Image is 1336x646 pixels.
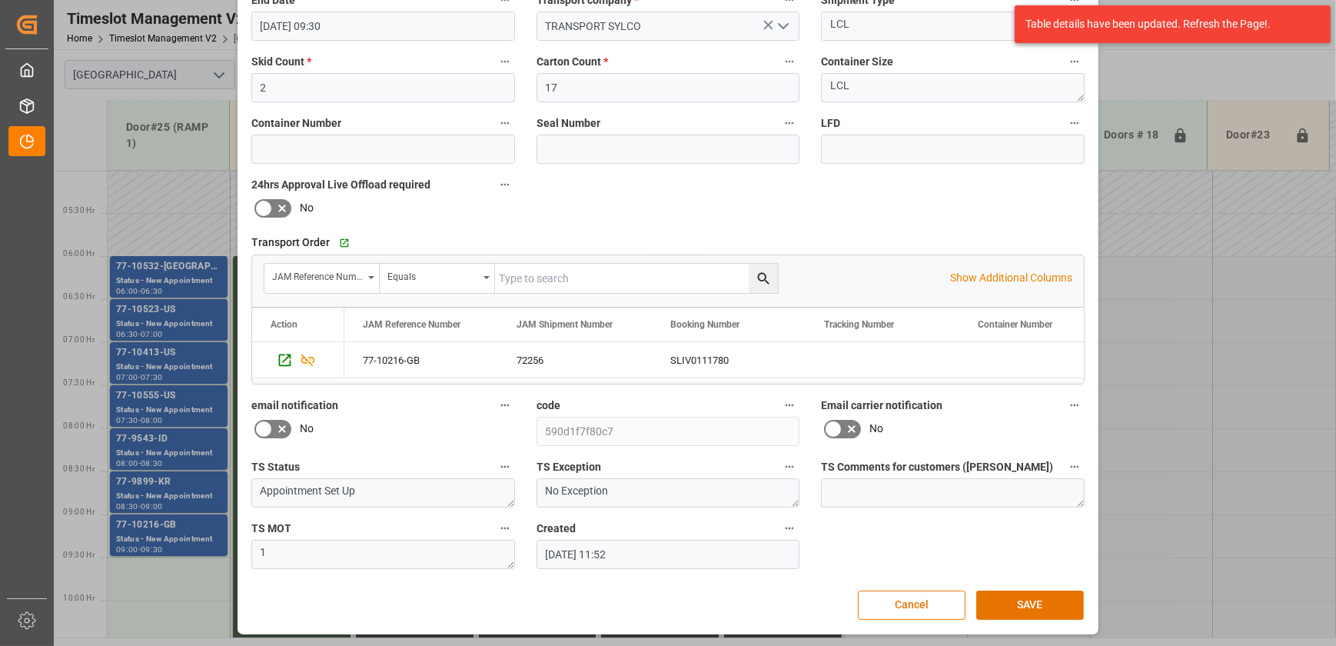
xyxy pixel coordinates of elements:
[821,459,1053,475] span: TS Comments for customers ([PERSON_NAME])
[495,395,515,415] button: email notification
[779,52,799,72] button: Carton Count *
[779,457,799,477] button: TS Exception
[495,52,515,72] button: Skid Count *
[300,200,314,216] span: No
[251,521,291,537] span: TS MOT
[978,319,1052,330] span: Container Number
[537,478,800,508] textarea: No Exception
[272,266,363,284] div: JAM Reference Number
[495,518,515,538] button: TS MOT
[251,54,311,70] span: Skid Count
[251,398,338,414] span: email notification
[344,342,498,378] div: 77-10216-GB
[517,319,613,330] span: JAM Shipment Number
[670,319,739,330] span: Booking Number
[537,115,600,132] span: Seal Number
[251,115,341,132] span: Container Number
[821,398,942,414] span: Email carrier notification
[537,540,800,569] input: DD.MM.YYYY HH:MM
[387,266,478,284] div: Equals
[251,235,330,251] span: Transport Order
[821,12,1085,41] textarea: LCL
[869,421,883,437] span: No
[495,113,515,133] button: Container Number
[779,518,799,538] button: Created
[495,264,778,293] input: Type to search
[858,591,965,620] button: Cancel
[1065,395,1085,415] button: Email carrier notification
[1065,457,1085,477] button: TS Comments for customers ([PERSON_NAME])
[264,264,380,293] button: open menu
[821,115,840,132] span: LFD
[363,319,460,330] span: JAM Reference Number
[252,342,344,378] div: Press SPACE to select this row.
[779,113,799,133] button: Seal Number
[251,12,515,41] input: DD.MM.YYYY HH:MM
[1065,113,1085,133] button: LFD
[652,342,806,378] div: SLIV0111780
[251,478,515,508] textarea: Appointment Set Up
[1065,52,1085,72] button: Container Size
[537,459,601,475] span: TS Exception
[1025,16,1308,32] div: Table details have been updated. Refresh the Page!.
[251,177,430,193] span: 24hrs Approval Live Offload required
[821,54,893,70] span: Container Size
[779,395,799,415] button: code
[537,54,608,70] span: Carton Count
[498,342,652,378] div: 72256
[251,459,300,475] span: TS Status
[824,319,894,330] span: Tracking Number
[495,457,515,477] button: TS Status
[749,264,778,293] button: search button
[771,15,794,38] button: open menu
[537,521,576,537] span: Created
[380,264,495,293] button: open menu
[251,540,515,569] textarea: 1
[976,591,1084,620] button: SAVE
[271,319,297,330] div: Action
[821,73,1085,102] textarea: LCL
[300,421,314,437] span: No
[495,175,515,195] button: 24hrs Approval Live Offload required
[950,270,1072,286] p: Show Additional Columns
[537,398,560,414] span: code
